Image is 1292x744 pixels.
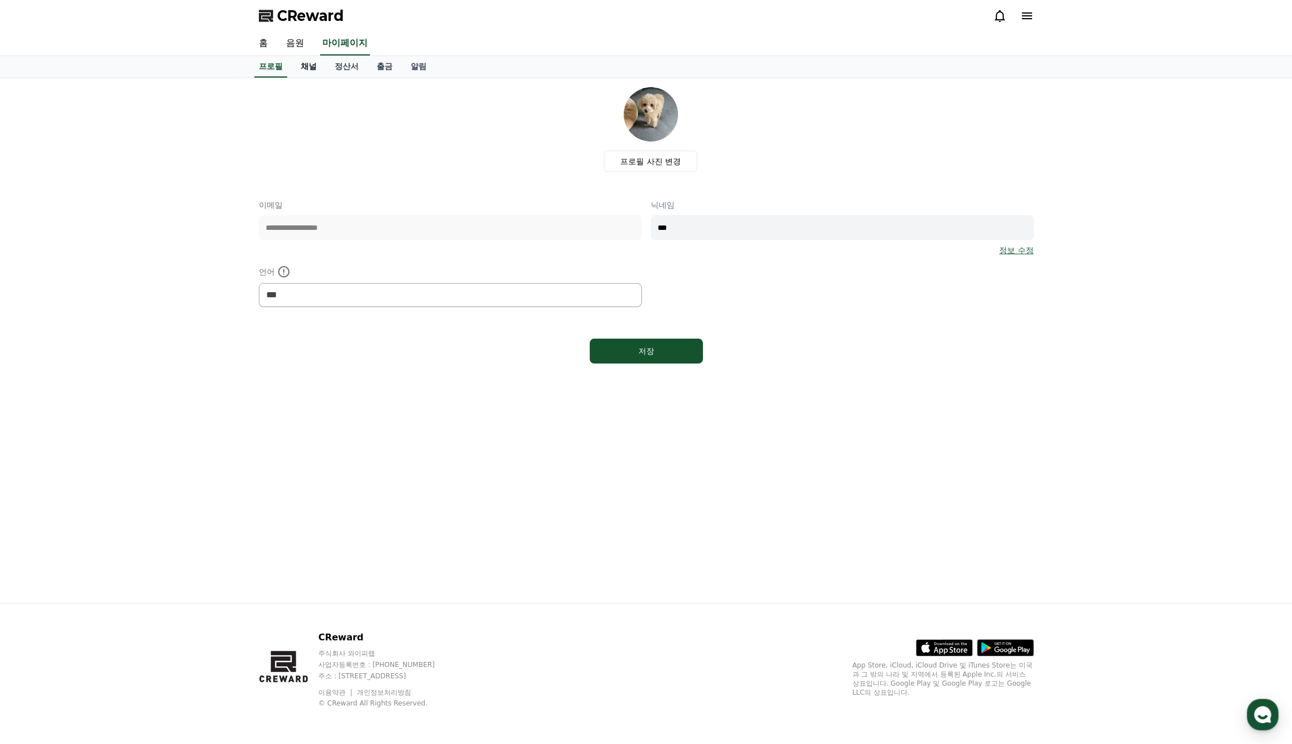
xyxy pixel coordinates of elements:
p: 이메일 [259,199,642,211]
p: App Store, iCloud, iCloud Drive 및 iTunes Store는 미국과 그 밖의 나라 및 지역에서 등록된 Apple Inc.의 서비스 상표입니다. Goo... [852,661,1034,697]
div: 저장 [612,345,680,357]
a: 알림 [402,56,436,78]
span: 대화 [104,377,117,386]
a: 마이페이지 [320,32,370,55]
a: 프로필 [254,56,287,78]
p: © CReward All Rights Reserved. [318,699,457,708]
a: 음원 [277,32,313,55]
p: 주식회사 와이피랩 [318,649,457,658]
a: 정산서 [326,56,368,78]
p: 닉네임 [651,199,1034,211]
a: 홈 [3,359,75,387]
a: CReward [259,7,344,25]
p: CReward [318,631,457,644]
p: 언어 [259,265,642,279]
span: 설정 [175,376,189,385]
p: 주소 : [STREET_ADDRESS] [318,672,457,681]
a: 출금 [368,56,402,78]
p: 사업자등록번호 : [PHONE_NUMBER] [318,660,457,669]
a: 개인정보처리방침 [357,689,411,696]
a: 정보 수정 [999,245,1033,256]
a: 이용약관 [318,689,354,696]
a: 홈 [250,32,277,55]
span: CReward [277,7,344,25]
a: 설정 [146,359,218,387]
label: 프로필 사진 변경 [604,151,697,172]
a: 대화 [75,359,146,387]
span: 홈 [36,376,42,385]
img: profile_image [624,87,678,142]
a: 채널 [292,56,326,78]
button: 저장 [590,339,703,364]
